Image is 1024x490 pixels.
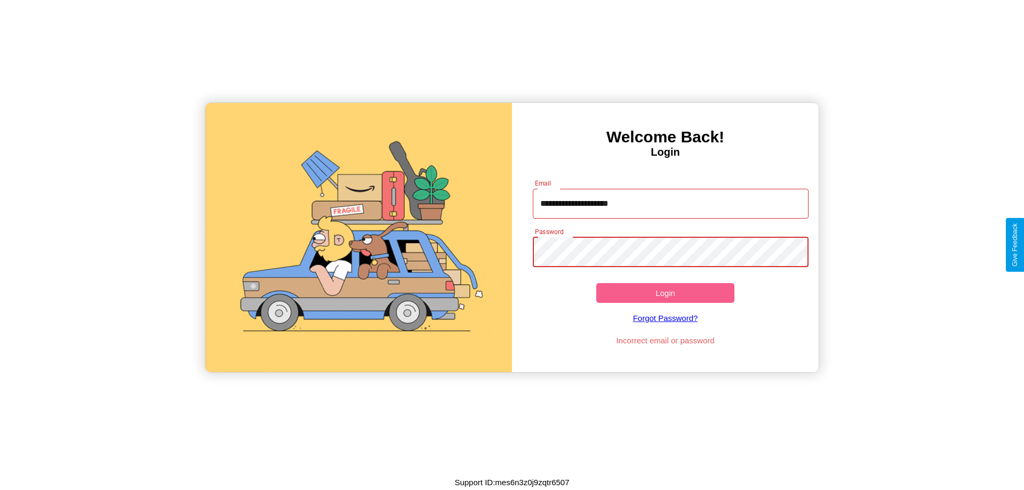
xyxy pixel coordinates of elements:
[527,333,804,348] p: Incorrect email or password
[454,475,569,489] p: Support ID: mes6n3z0j9zqtr6507
[512,128,819,146] h3: Welcome Back!
[512,146,819,158] h4: Login
[535,227,563,236] label: Password
[205,103,512,372] img: gif
[1011,223,1019,267] div: Give Feedback
[527,303,804,333] a: Forgot Password?
[535,179,551,188] label: Email
[596,283,734,303] button: Login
